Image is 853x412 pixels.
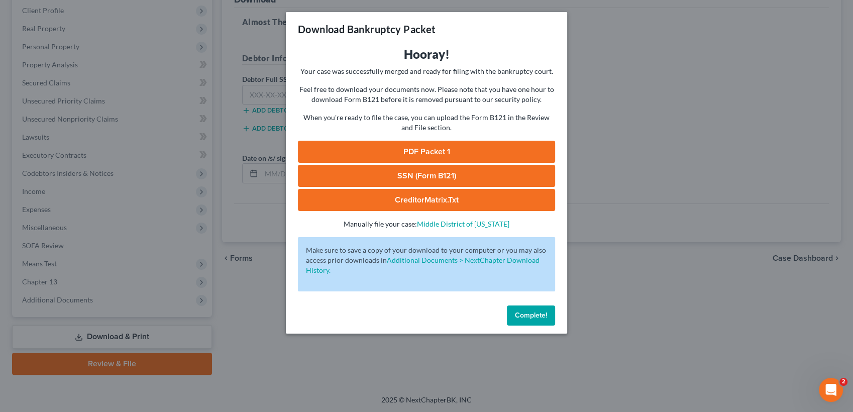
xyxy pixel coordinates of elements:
a: PDF Packet 1 [298,141,555,163]
h3: Download Bankruptcy Packet [298,22,436,36]
p: When you're ready to file the case, you can upload the Form B121 in the Review and File section. [298,113,555,133]
p: Manually file your case: [298,219,555,229]
p: Your case was successfully merged and ready for filing with the bankruptcy court. [298,66,555,76]
p: Feel free to download your documents now. Please note that you have one hour to download Form B12... [298,84,555,105]
p: Make sure to save a copy of your download to your computer or you may also access prior downloads in [306,245,547,275]
span: 2 [839,378,847,386]
a: Additional Documents > NextChapter Download History. [306,256,540,274]
a: SSN (Form B121) [298,165,555,187]
a: Middle District of [US_STATE] [417,220,509,228]
span: Complete! [515,311,547,320]
h3: Hooray! [298,46,555,62]
a: CreditorMatrix.txt [298,189,555,211]
button: Complete! [507,305,555,326]
iframe: Intercom live chat [819,378,843,402]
